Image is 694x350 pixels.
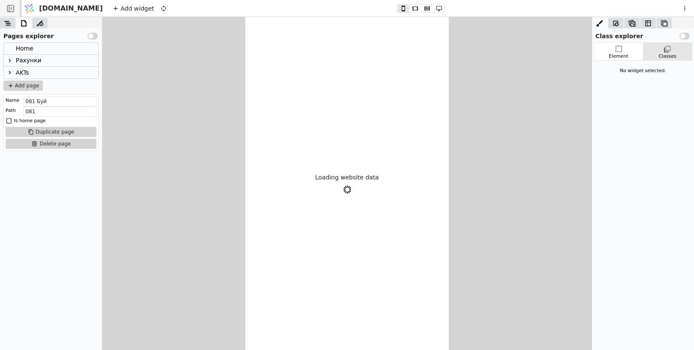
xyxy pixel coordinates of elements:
div: Home [16,43,33,54]
div: AKTs [16,67,29,78]
div: Path [6,106,16,115]
div: Element [609,53,629,60]
div: No widget selected. [594,64,692,78]
div: Рахунки [4,55,98,67]
div: Is home page [14,117,46,125]
div: Name [6,96,19,105]
div: Add widget [110,3,157,14]
a: [DOMAIN_NAME] [21,0,107,17]
div: AKTs [4,67,98,78]
div: Classes [659,53,676,60]
div: Рахунки [16,55,41,66]
button: Delete page [6,139,96,149]
div: Home [4,43,98,55]
p: Loading website data [315,173,379,182]
div: Class explorer [592,28,694,41]
button: Add page [3,81,43,91]
button: Duplicate page [6,127,96,137]
span: [DOMAIN_NAME] [39,3,103,14]
img: Logo [23,0,36,17]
